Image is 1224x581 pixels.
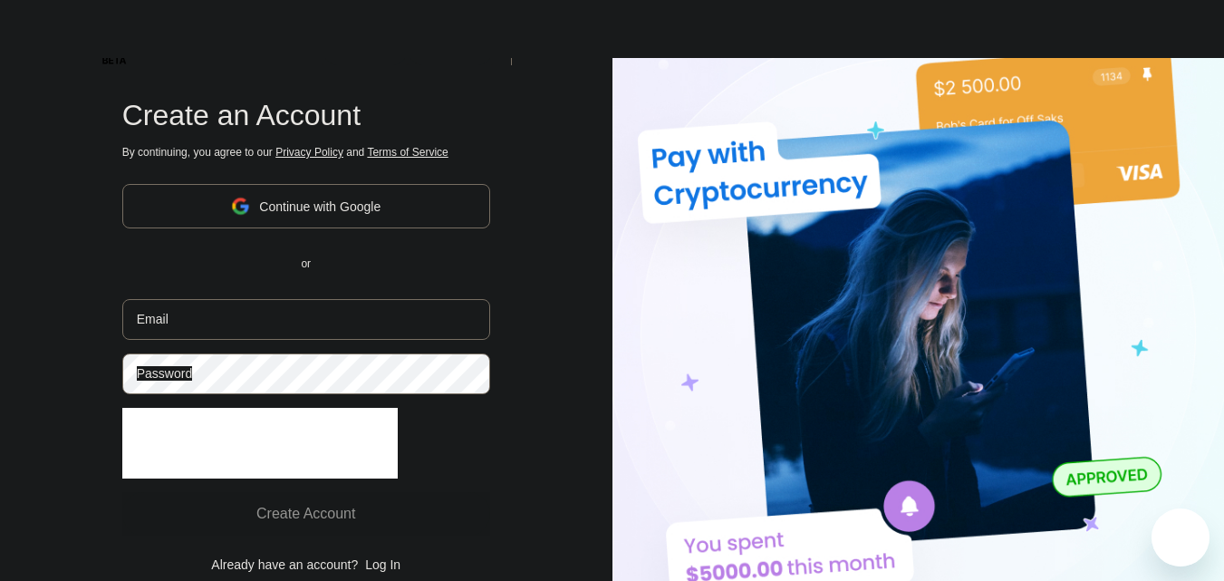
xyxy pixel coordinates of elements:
[259,199,381,214] div: Continue with Google
[137,366,192,381] div: Password
[137,312,169,326] div: Email
[511,33,566,65] div: EN
[358,557,400,572] div: Log In
[122,99,490,132] div: Create an Account
[211,557,358,572] div: Already have an account?
[122,146,490,159] div: By continuing, you agree to our
[275,146,343,159] span: Privacy Policy
[1152,508,1210,566] iframe: Button to launch messaging window
[346,40,385,58] div: Log In
[122,184,490,228] div: Continue with Google
[343,146,368,159] span: and
[408,33,493,65] div: Sign Up
[122,408,398,479] iframe: reCAPTCHA
[367,146,448,159] span: Terms of Service
[426,40,475,58] div: Sign Up
[549,42,566,56] div: EN
[365,557,400,572] div: Log In
[301,257,311,270] div: or
[323,33,408,65] div: Log In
